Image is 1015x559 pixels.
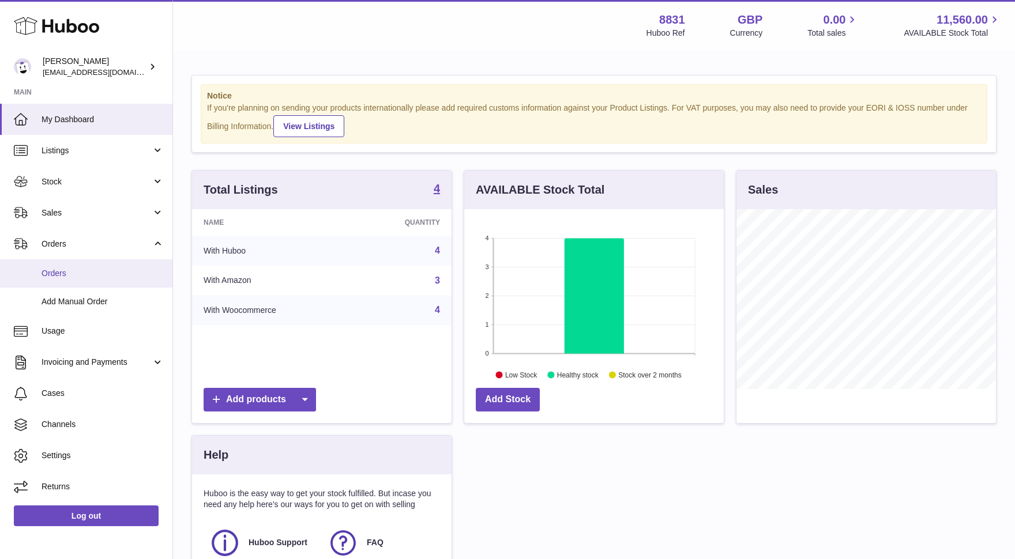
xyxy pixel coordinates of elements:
span: Invoicing and Payments [42,357,152,368]
span: Settings [42,450,164,461]
div: If you're planning on sending your products internationally please add required customs informati... [207,103,981,137]
h3: AVAILABLE Stock Total [476,182,604,198]
span: 11,560.00 [937,12,988,28]
span: Listings [42,145,152,156]
strong: GBP [738,12,762,28]
th: Quantity [353,209,452,236]
span: Channels [42,419,164,430]
div: Currency [730,28,763,39]
h3: Sales [748,182,778,198]
span: Total sales [807,28,859,39]
span: Huboo Support [249,537,307,548]
a: Add Stock [476,388,540,411]
span: Sales [42,207,152,218]
img: rob@themysteryagency.com [14,58,31,75]
span: Returns [42,481,164,492]
text: 2 [485,292,488,299]
span: AVAILABLE Stock Total [904,28,1001,39]
h3: Total Listings [204,182,278,198]
span: Orders [42,239,152,250]
a: 0.00 Total sales [807,12,859,39]
text: Stock over 2 months [618,371,681,379]
a: Huboo Support [209,527,316,558]
td: With Woocommerce [192,295,353,325]
span: Add Manual Order [42,296,164,307]
a: View Listings [273,115,344,137]
strong: Notice [207,90,981,101]
text: 3 [485,263,488,270]
td: With Huboo [192,236,353,266]
div: [PERSON_NAME] [43,56,146,78]
text: Healthy stock [557,371,599,379]
span: Orders [42,268,164,279]
a: Add products [204,388,316,411]
span: Usage [42,326,164,337]
span: Stock [42,176,152,187]
strong: 8831 [659,12,685,28]
p: Huboo is the easy way to get your stock fulfilled. But incase you need any help here's our ways f... [204,488,440,510]
text: 0 [485,350,488,357]
h3: Help [204,447,228,463]
span: 0.00 [824,12,846,28]
div: Huboo Ref [646,28,685,39]
a: Log out [14,505,159,526]
text: 4 [485,235,488,241]
text: 1 [485,321,488,328]
a: 4 [435,245,440,255]
a: 3 [435,275,440,285]
span: Cases [42,388,164,399]
span: [EMAIL_ADDRESS][DOMAIN_NAME] [43,67,170,77]
text: Low Stock [505,371,537,379]
span: My Dashboard [42,114,164,125]
a: 4 [435,305,440,315]
a: 4 [434,183,440,197]
strong: 4 [434,183,440,194]
th: Name [192,209,353,236]
span: FAQ [367,537,384,548]
td: With Amazon [192,266,353,296]
a: FAQ [328,527,434,558]
a: 11,560.00 AVAILABLE Stock Total [904,12,1001,39]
